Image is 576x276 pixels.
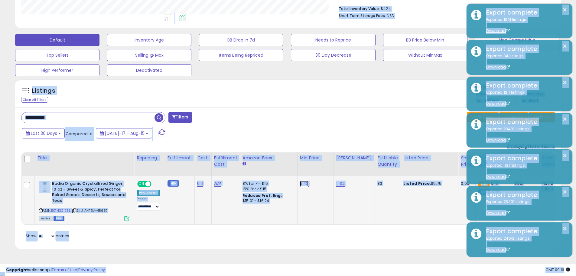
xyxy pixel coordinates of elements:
a: Download [486,210,510,215]
div: Exported 24612 listings. [482,236,568,253]
a: B01N3CI2ZL [51,208,70,213]
span: FBM [54,216,64,221]
div: Listed Price [403,155,456,161]
div: Export complete [482,8,568,17]
span: 2025-09-15 09:16 GMT [545,267,570,273]
small: FBM [168,180,179,187]
div: Min Price [300,155,331,161]
a: Download [486,174,510,179]
button: Filters [168,112,192,123]
div: Fulfillment Cost [214,155,237,168]
div: ASIN: [39,181,129,220]
a: 5.11 [197,181,203,187]
div: Win BuyBox * [137,190,160,196]
a: Download [486,65,510,70]
div: Fulfillable Quantity [377,155,398,168]
b: Short Term Storage Fees: [339,13,386,18]
a: Download [486,28,510,33]
button: Columns [500,112,528,122]
span: OFF [151,181,160,187]
b: Reduced Prof. Rng. [242,193,282,198]
div: 8% for <= $15 [242,181,293,186]
button: Actions [529,112,555,122]
button: BB Drop in 7d [199,34,283,46]
div: [PERSON_NAME] [336,155,372,161]
a: N/A [214,181,221,187]
div: 83 [377,181,396,186]
button: Deactivated [107,64,191,76]
a: Download [486,138,510,143]
div: Ship Price [461,155,473,168]
div: Exported 34 listings. [482,53,568,70]
div: Fulfillment [168,155,192,161]
a: 11.32 [336,181,345,187]
button: Inventory Age [107,34,191,46]
button: × [562,152,567,159]
div: Export complete [482,191,568,199]
div: Exported 23401 listings. [482,199,568,216]
button: × [562,115,567,123]
button: 30 Day Decrease [291,49,375,61]
h5: Listings [32,87,55,95]
strong: Copyright [6,267,28,273]
a: Terms of Use [52,267,77,273]
div: Export complete [482,81,568,90]
button: BB Price Below Min [383,34,467,46]
div: Exported 421 listings. [482,163,568,180]
div: Export complete [482,227,568,236]
span: Last 30 Days [31,130,57,136]
span: | SKU: A-FBM-45657 [71,208,108,213]
a: Download [486,101,510,106]
button: Top Sellers [15,49,99,61]
button: Items Being Repriced [199,49,283,61]
div: $5.75 [403,181,454,186]
div: Cost [197,155,209,161]
div: Export complete [482,45,568,53]
span: All listings currently available for purchase on Amazon [39,216,53,221]
a: Privacy Policy [78,267,105,273]
a: Download [486,247,510,252]
a: 5.43 [300,181,309,187]
b: Badia Organic Crystallized Ginger, 10 oz - Sweet & Spicy, Perfect for Baked Goods, Desserts, Sauc... [52,181,125,205]
button: Default [15,34,99,46]
button: Needs to Reprice [291,34,375,46]
button: High Performer [15,64,99,76]
div: Repricing [137,155,162,161]
button: × [562,6,567,14]
button: Selling @ Max [107,49,191,61]
small: Amazon Fees. [242,161,246,167]
button: × [562,79,567,86]
span: [DATE]-17 - Aug-15 [105,130,145,136]
span: N/A [387,13,394,18]
div: seller snap | | [6,267,105,273]
img: 31WU9OX5SBL._SL40_.jpg [39,181,50,193]
div: Clear All Filters [21,97,48,103]
b: Total Inventory Value: [339,6,380,11]
div: Exported 1211 listings. [482,90,568,107]
span: Compared to: [66,131,93,137]
div: Exported 1361 listings. [482,17,568,34]
button: × [562,188,567,196]
button: Save View [467,112,499,122]
small: FBA [478,181,489,188]
li: $424 [339,5,550,12]
div: Exported 23401 listings. [482,126,568,143]
div: Amazon Fees [242,155,295,161]
div: 0.00 [461,181,471,186]
span: ON [138,181,145,187]
div: Export complete [482,154,568,163]
div: 15% for > $15 [242,186,293,192]
button: [DATE]-17 - Aug-15 [96,128,152,138]
div: $15.01 - $16.24 [242,198,293,204]
div: Title [37,155,132,161]
b: Listed Price: [403,181,431,186]
div: Preset: [137,197,160,211]
button: Without MinMax [383,49,467,61]
button: × [562,42,567,50]
span: Show: entries [26,233,69,239]
button: × [562,225,567,232]
button: Last 30 Days [22,128,65,138]
div: Export complete [482,118,568,126]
